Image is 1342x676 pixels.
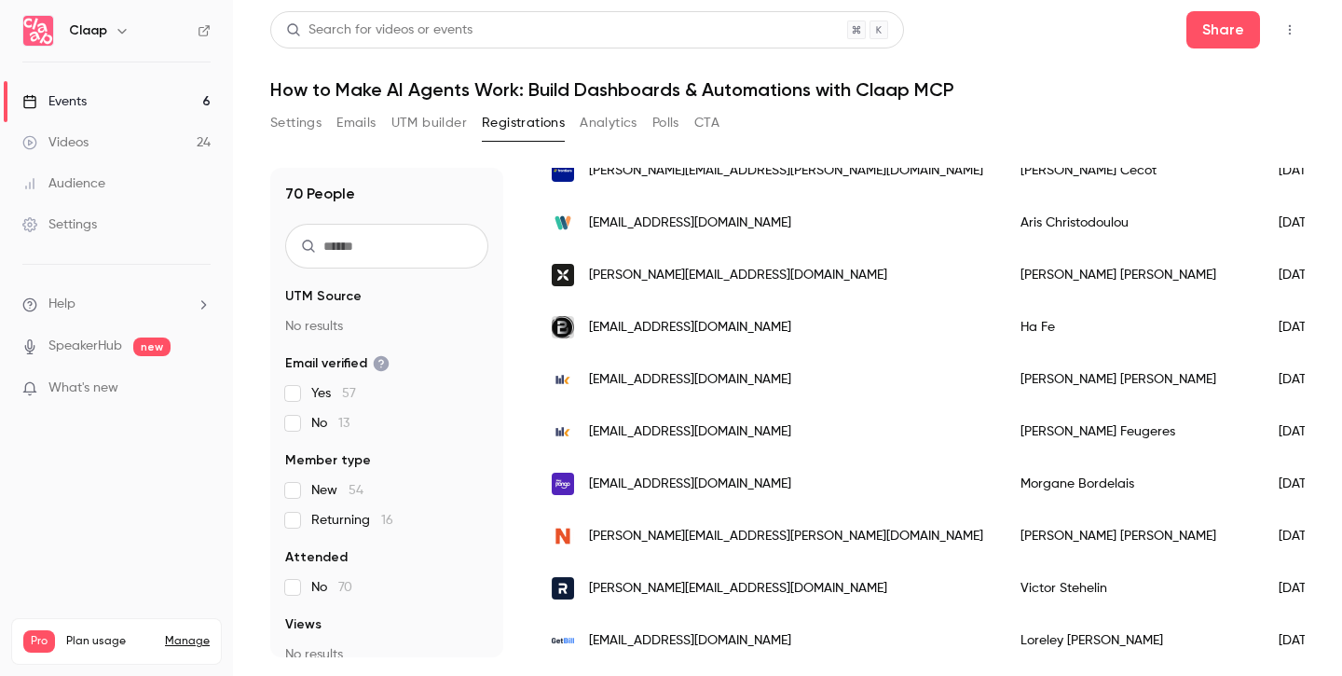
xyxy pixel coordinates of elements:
[285,645,488,664] p: No results
[285,317,488,336] p: No results
[381,514,393,527] span: 16
[285,548,348,567] span: Attended
[311,481,363,500] span: New
[23,16,53,46] img: Claap
[552,368,574,391] img: kanta.fr
[552,577,574,600] img: roundtable.eu
[1002,510,1260,562] div: [PERSON_NAME] [PERSON_NAME]
[286,21,472,40] div: Search for videos or events
[285,615,322,634] span: Views
[589,266,887,285] span: [PERSON_NAME][EMAIL_ADDRESS][DOMAIN_NAME]
[1002,458,1260,510] div: Morgane Bordelais
[391,108,467,138] button: UTM builder
[589,422,791,442] span: [EMAIL_ADDRESS][DOMAIN_NAME]
[69,21,107,40] h6: Claap
[270,108,322,138] button: Settings
[552,421,574,443] img: kanta.fr
[589,579,887,599] span: [PERSON_NAME][EMAIL_ADDRESS][DOMAIN_NAME]
[482,108,565,138] button: Registrations
[336,108,376,138] button: Emails
[285,354,390,373] span: Email verified
[285,451,371,470] span: Member type
[338,581,352,594] span: 70
[1186,11,1260,48] button: Share
[270,78,1305,101] h1: How to Make AI Agents Work: Build Dashboards & Automations with Claap MCP
[589,370,791,390] span: [EMAIL_ADDRESS][DOMAIN_NAME]
[1002,406,1260,458] div: [PERSON_NAME] Feugeres
[165,634,210,649] a: Manage
[552,159,574,182] img: frontiersin.org
[589,527,983,546] span: [PERSON_NAME][EMAIL_ADDRESS][PERSON_NAME][DOMAIN_NAME]
[349,484,363,497] span: 54
[1002,249,1260,301] div: [PERSON_NAME] [PERSON_NAME]
[285,183,355,205] h1: 70 People
[694,108,719,138] button: CTA
[1002,197,1260,249] div: Aris Christodoulou
[1002,614,1260,667] div: Loreley [PERSON_NAME]
[589,631,791,651] span: [EMAIL_ADDRESS][DOMAIN_NAME]
[1002,353,1260,406] div: [PERSON_NAME] [PERSON_NAME]
[589,214,791,233] span: [EMAIL_ADDRESS][DOMAIN_NAME]
[22,92,87,111] div: Events
[338,417,349,430] span: 13
[1002,562,1260,614] div: Victor Stehelin
[580,108,637,138] button: Analytics
[22,133,89,152] div: Videos
[66,634,154,649] span: Plan usage
[311,414,349,433] span: No
[552,473,574,495] img: heypongo.com
[311,578,352,597] span: No
[311,384,356,403] span: Yes
[22,174,105,193] div: Audience
[1002,145,1260,197] div: [PERSON_NAME] Cecot
[342,387,356,400] span: 57
[48,337,122,356] a: SpeakerHub
[552,638,574,643] img: getbill.io
[552,525,574,547] img: noblue2.com
[22,215,97,234] div: Settings
[22,295,211,314] li: help-dropdown-opener
[48,295,75,314] span: Help
[188,380,211,397] iframe: Noticeable Trigger
[652,108,679,138] button: Polls
[589,161,983,181] span: [PERSON_NAME][EMAIL_ADDRESS][PERSON_NAME][DOMAIN_NAME]
[552,264,574,286] img: qonto.com
[23,630,55,653] span: Pro
[552,212,574,234] img: worklife.io
[1002,301,1260,353] div: Ha Fe
[589,475,791,494] span: [EMAIL_ADDRESS][DOMAIN_NAME]
[285,287,362,306] span: UTM Source
[48,379,118,398] span: What's new
[552,316,574,338] img: bvtc-conseil.fr
[133,338,171,356] span: new
[311,511,393,530] span: Returning
[589,318,791,338] span: [EMAIL_ADDRESS][DOMAIN_NAME]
